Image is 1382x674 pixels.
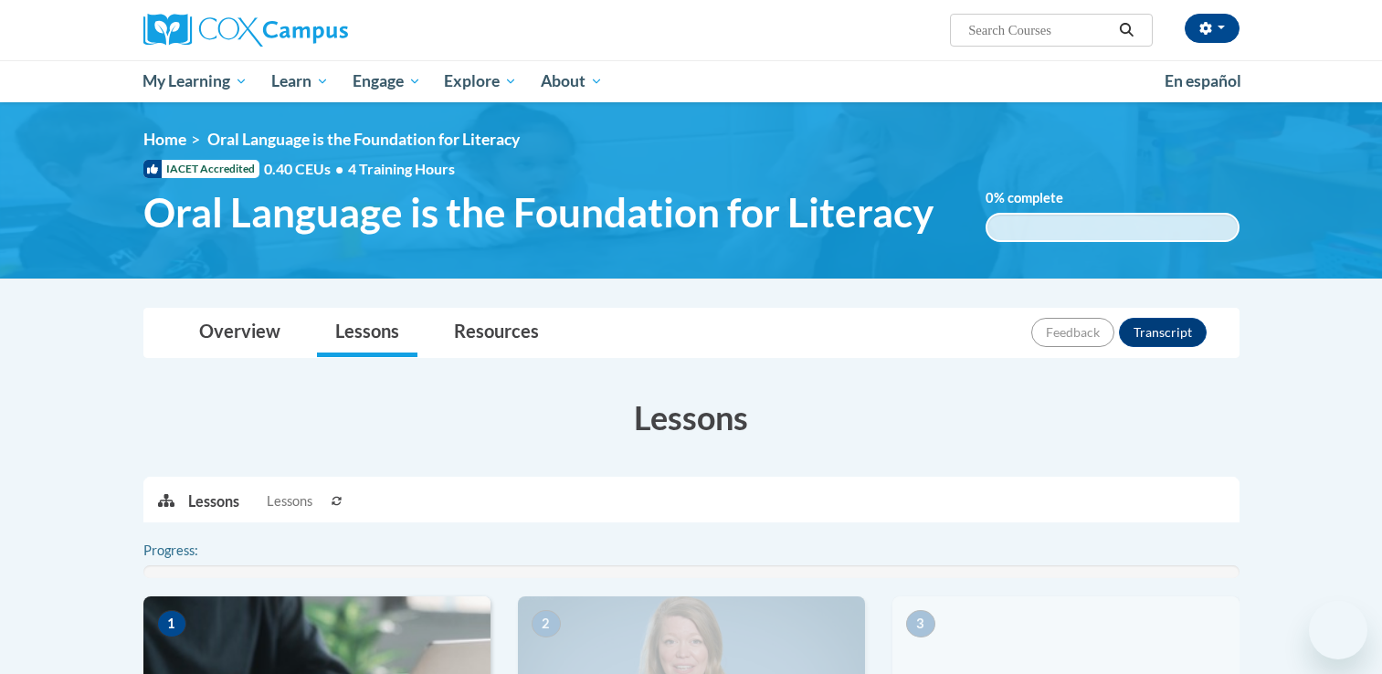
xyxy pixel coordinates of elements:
h3: Lessons [143,395,1240,440]
button: Feedback [1031,318,1114,347]
span: 0 [986,190,994,205]
a: About [529,60,615,102]
p: Lessons [188,491,239,511]
span: Oral Language is the Foundation for Literacy [207,130,520,149]
span: About [541,70,603,92]
span: Lessons [267,491,312,511]
img: Cox Campus [143,14,348,47]
span: En español [1165,71,1241,90]
input: Search Courses [966,19,1113,41]
span: Explore [444,70,517,92]
a: Explore [432,60,529,102]
span: My Learning [142,70,248,92]
span: Learn [271,70,329,92]
span: 3 [906,610,935,637]
span: 4 Training Hours [348,160,455,177]
button: Transcript [1119,318,1207,347]
a: Engage [341,60,433,102]
a: Lessons [317,309,417,357]
span: 1 [157,610,186,637]
iframe: Button to launch messaging window [1309,601,1367,659]
a: My Learning [132,60,260,102]
span: 0.40 CEUs [264,159,348,179]
a: Resources [436,309,557,357]
div: Main menu [116,60,1267,102]
a: Cox Campus [143,14,491,47]
span: Oral Language is the Foundation for Literacy [143,188,934,237]
span: • [335,160,343,177]
a: Learn [259,60,341,102]
a: Overview [181,309,299,357]
button: Account Settings [1185,14,1240,43]
a: Home [143,130,186,149]
label: % complete [986,188,1091,208]
button: Search [1113,19,1140,41]
span: Engage [353,70,421,92]
span: 2 [532,610,561,637]
span: IACET Accredited [143,160,259,178]
a: En español [1153,62,1253,100]
label: Progress: [143,541,248,561]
